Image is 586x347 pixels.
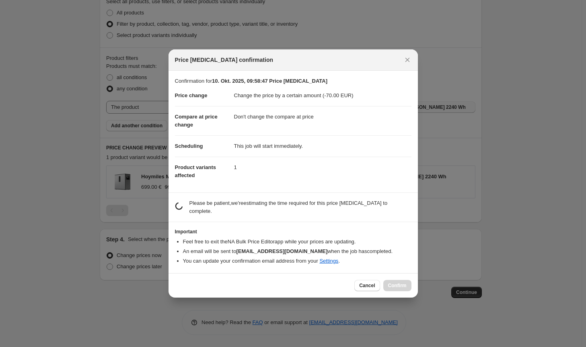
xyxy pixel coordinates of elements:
span: Scheduling [175,143,203,149]
dd: This job will start immediately. [234,135,411,157]
li: Feel free to exit the NA Bulk Price Editor app while your prices are updating. [183,238,411,246]
li: An email will be sent to when the job has completed . [183,247,411,255]
button: Close [402,54,413,65]
b: [EMAIL_ADDRESS][DOMAIN_NAME] [236,248,327,254]
p: Please be patient, we're estimating the time required for this price [MEDICAL_DATA] to complete. [189,199,411,215]
span: Product variants affected [175,164,216,178]
button: Cancel [354,280,380,291]
span: Compare at price change [175,114,218,128]
span: Cancel [359,282,375,289]
li: You can update your confirmation email address from your . [183,257,411,265]
b: 10. Okt. 2025, 09:58:47 Price [MEDICAL_DATA] [212,78,327,84]
a: Settings [319,258,338,264]
dd: Change the price by a certain amount (-70.00 EUR) [234,85,411,106]
p: Confirmation for [175,77,411,85]
dd: Don't change the compare at price [234,106,411,127]
h3: Important [175,229,411,235]
span: Price [MEDICAL_DATA] confirmation [175,56,273,64]
span: Price change [175,92,208,98]
dd: 1 [234,157,411,178]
